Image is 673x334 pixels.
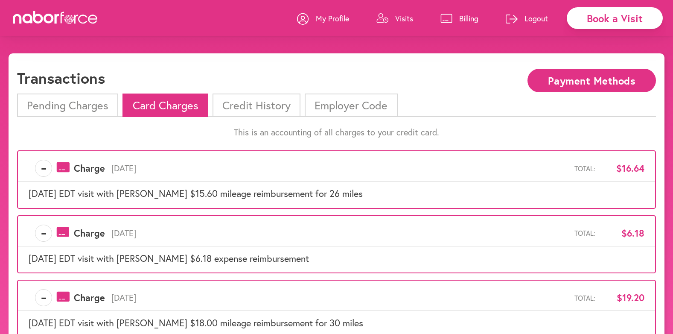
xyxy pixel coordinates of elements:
[602,228,644,239] span: $6.18
[35,160,52,177] span: -
[305,94,397,117] li: Employer Code
[35,225,52,242] span: -
[506,6,548,31] a: Logout
[527,69,656,92] button: Payment Methods
[29,252,309,264] span: [DATE] EDT visit with [PERSON_NAME] $6.18 expense reimbursement
[602,292,644,303] span: $19.20
[105,163,574,173] span: [DATE]
[459,13,478,23] p: Billing
[567,7,663,29] div: Book a Visit
[74,163,105,174] span: Charge
[105,228,574,238] span: [DATE]
[524,13,548,23] p: Logout
[527,76,656,84] a: Payment Methods
[395,13,413,23] p: Visits
[105,293,574,303] span: [DATE]
[440,6,478,31] a: Billing
[213,94,300,117] li: Credit History
[297,6,349,31] a: My Profile
[376,6,413,31] a: Visits
[74,292,105,303] span: Charge
[574,294,595,302] span: Total:
[29,316,363,329] span: [DATE] EDT visit with [PERSON_NAME] $18.00 mileage reimbursement for 30 miles
[17,94,118,117] li: Pending Charges
[574,229,595,237] span: Total:
[122,94,208,117] li: Card Charges
[17,127,656,138] p: This is an accounting of all charges to your credit card.
[17,69,105,87] h1: Transactions
[29,187,363,199] span: [DATE] EDT visit with [PERSON_NAME] $15.60 mileage reimbursement for 26 miles
[316,13,349,23] p: My Profile
[602,163,644,174] span: $16.64
[35,289,52,306] span: -
[574,164,595,173] span: Total:
[74,228,105,239] span: Charge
